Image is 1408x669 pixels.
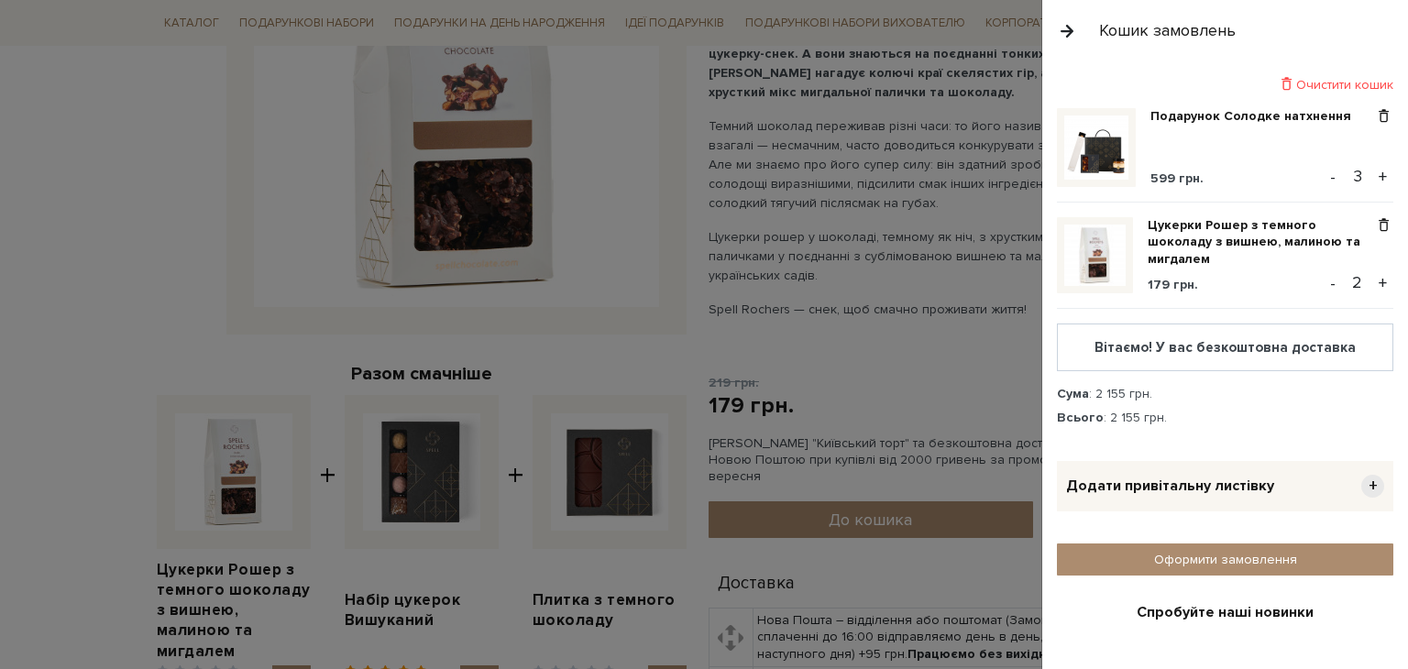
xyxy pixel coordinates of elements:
[1148,277,1198,292] span: 179 грн.
[1372,163,1393,191] button: +
[1072,339,1378,356] div: Вітаємо! У вас безкоштовна доставка
[1324,269,1342,297] button: -
[1064,115,1128,180] img: Подарунок Солодке натхнення
[1057,386,1089,401] strong: Сума
[1057,386,1393,402] div: : 2 155 грн.
[1057,76,1393,93] div: Очистити кошик
[1057,543,1393,576] a: Оформити замовлення
[1057,410,1393,426] div: : 2 155 грн.
[1099,20,1236,41] div: Кошик замовлень
[1148,217,1374,268] a: Цукерки Рошер з темного шоколаду з вишнею, малиною та мигдалем
[1057,410,1104,425] strong: Всього
[1064,225,1126,286] img: Цукерки Рошер з темного шоколаду з вишнею, малиною та мигдалем
[1068,603,1382,622] div: Спробуйте наші новинки
[1066,477,1274,496] span: Додати привітальну листівку
[1372,269,1393,297] button: +
[1324,163,1342,191] button: -
[1150,170,1204,186] span: 599 грн.
[1361,475,1384,498] span: +
[1150,108,1365,125] a: Подарунок Солодке натхнення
